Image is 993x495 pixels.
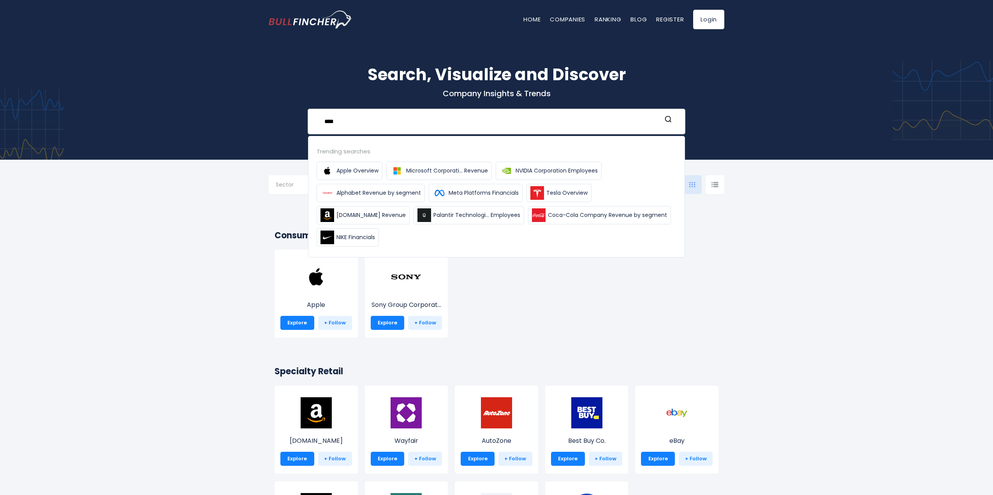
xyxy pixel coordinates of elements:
[269,62,724,87] h1: Search, Visualize and Discover
[301,261,332,292] img: AAPL.png
[461,436,532,446] p: AutoZone
[317,147,676,156] div: Trending searches
[656,15,684,23] a: Register
[414,206,524,224] a: Palantir Technologi... Employees
[336,233,375,241] span: NIKE Financials
[571,397,602,428] img: BBY.png
[391,397,422,428] img: W.png
[371,300,442,310] p: Sony Group Corporation
[595,15,621,23] a: Ranking
[280,452,314,466] a: Explore
[280,276,352,310] a: Apple
[386,162,492,180] a: Microsoft Corporati... Revenue
[689,182,695,187] img: icon-comp-grid.svg
[318,316,352,330] a: + Follow
[276,181,294,188] span: Sector
[408,452,442,466] a: + Follow
[280,436,352,446] p: Amazon.com
[481,397,512,428] img: AZO.png
[269,11,352,28] img: bullfincher logo
[679,452,713,466] a: + Follow
[498,452,532,466] a: + Follow
[269,11,352,28] a: Go to homepage
[280,316,314,330] a: Explore
[269,88,724,99] p: Company Insights & Trends
[276,178,326,192] input: Selection
[317,184,425,202] a: Alphabet Revenue by segment
[317,206,410,224] a: [DOMAIN_NAME] Revenue
[275,229,718,242] h2: Consumer Electronics
[336,189,421,197] span: Alphabet Revenue by segment
[449,189,519,197] span: Meta Platforms Financials
[693,10,724,29] a: Login
[641,452,675,466] a: Explore
[408,316,442,330] a: + Follow
[371,316,405,330] a: Explore
[461,412,532,446] a: AutoZone
[516,167,598,175] span: NVIDIA Corporation Employees
[371,452,405,466] a: Explore
[641,436,713,446] p: eBay
[301,397,332,428] img: AMZN.png
[371,276,442,310] a: Sony Group Corporat...
[641,412,713,446] a: eBay
[275,365,718,378] h2: Specialty Retail
[496,162,602,180] a: NVIDIA Corporation Employees
[371,436,442,446] p: Wayfair
[528,206,671,224] a: Coca-Cola Company Revenue by segment
[551,412,623,446] a: Best Buy Co.
[551,436,623,446] p: Best Buy Co.
[336,167,379,175] span: Apple Overview
[318,452,352,466] a: + Follow
[551,452,585,466] a: Explore
[317,228,379,247] a: NIKE Financials
[371,412,442,446] a: Wayfair
[526,184,592,202] a: Tesla Overview
[429,184,523,202] a: Meta Platforms Financials
[406,167,488,175] span: Microsoft Corporati... Revenue
[661,397,692,428] img: EBAY.png
[663,115,673,125] button: Search
[548,211,667,219] span: Coca-Cola Company Revenue by segment
[550,15,585,23] a: Companies
[433,211,520,219] span: Palantir Technologi... Employees
[280,300,352,310] p: Apple
[546,189,588,197] span: Tesla Overview
[280,412,352,446] a: [DOMAIN_NAME]
[336,211,406,219] span: [DOMAIN_NAME] Revenue
[711,182,718,187] img: icon-comp-list-view.svg
[523,15,541,23] a: Home
[630,15,647,23] a: Blog
[317,162,382,180] a: Apple Overview
[589,452,623,466] a: + Follow
[391,261,422,292] img: SONY.png
[461,452,495,466] a: Explore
